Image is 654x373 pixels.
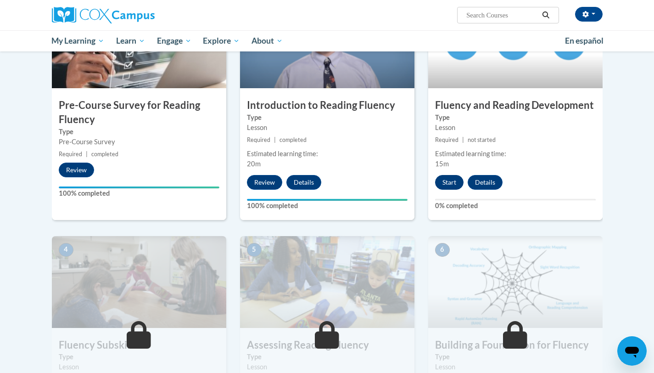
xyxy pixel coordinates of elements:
[247,243,262,257] span: 5
[59,362,219,372] div: Lesson
[52,98,226,127] h3: Pre-Course Survey for Reading Fluency
[59,352,219,362] label: Type
[465,10,539,21] input: Search Courses
[435,243,450,257] span: 6
[247,362,408,372] div: Lesson
[59,127,219,137] label: Type
[59,188,219,198] label: 100% completed
[110,30,151,51] a: Learn
[462,136,464,143] span: |
[157,35,191,46] span: Engage
[252,35,283,46] span: About
[59,186,219,188] div: Your progress
[240,236,414,328] img: Course Image
[59,151,82,158] span: Required
[435,160,449,168] span: 15m
[52,338,226,352] h3: Fluency Subskills
[247,136,270,143] span: Required
[86,151,88,158] span: |
[428,236,603,328] img: Course Image
[435,149,596,159] div: Estimated learning time:
[559,31,609,51] a: En español
[247,201,408,211] label: 100% completed
[116,35,145,46] span: Learn
[468,175,503,190] button: Details
[428,98,603,113] h3: Fluency and Reading Development
[52,7,226,23] a: Cox Campus
[247,352,408,362] label: Type
[247,160,261,168] span: 20m
[617,336,647,366] iframe: Button to launch messaging window
[435,136,458,143] span: Required
[575,7,603,22] button: Account Settings
[38,30,616,51] div: Main menu
[51,35,104,46] span: My Learning
[247,113,408,123] label: Type
[435,123,596,133] div: Lesson
[468,136,496,143] span: not started
[240,338,414,352] h3: Assessing Reading Fluency
[91,151,118,158] span: completed
[247,123,408,133] div: Lesson
[203,35,240,46] span: Explore
[435,352,596,362] label: Type
[539,10,553,21] button: Search
[52,7,155,23] img: Cox Campus
[151,30,197,51] a: Engage
[59,163,94,177] button: Review
[59,243,73,257] span: 4
[435,113,596,123] label: Type
[565,36,604,45] span: En español
[59,137,219,147] div: Pre-Course Survey
[274,136,276,143] span: |
[46,30,111,51] a: My Learning
[428,338,603,352] h3: Building a Foundation for Fluency
[247,199,408,201] div: Your progress
[435,175,464,190] button: Start
[247,175,282,190] button: Review
[286,175,321,190] button: Details
[197,30,246,51] a: Explore
[279,136,307,143] span: completed
[435,362,596,372] div: Lesson
[246,30,289,51] a: About
[435,201,596,211] label: 0% completed
[240,98,414,113] h3: Introduction to Reading Fluency
[52,236,226,328] img: Course Image
[247,149,408,159] div: Estimated learning time:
